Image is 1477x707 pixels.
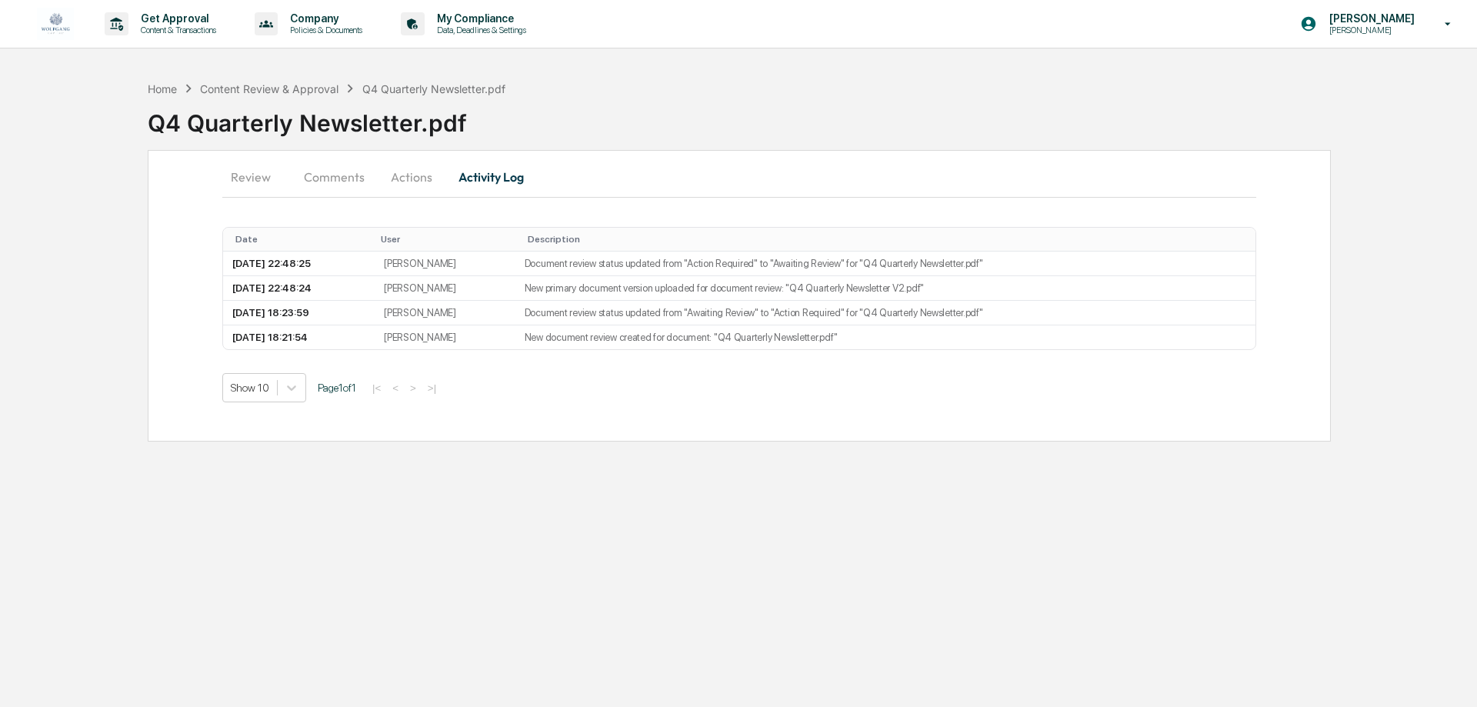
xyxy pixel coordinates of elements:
[423,382,441,395] button: >|
[223,301,375,325] td: [DATE] 18:23:59
[278,25,370,35] p: Policies & Documents
[1317,25,1422,35] p: [PERSON_NAME]
[381,234,509,245] div: Toggle SortBy
[1317,12,1422,25] p: [PERSON_NAME]
[318,382,356,394] span: Page 1 of 1
[223,252,375,276] td: [DATE] 22:48:25
[223,276,375,301] td: [DATE] 22:48:24
[375,325,515,349] td: [PERSON_NAME]
[425,25,534,35] p: Data, Deadlines & Settings
[368,382,385,395] button: |<
[222,158,1256,195] div: secondary tabs example
[405,382,421,395] button: >
[375,276,515,301] td: [PERSON_NAME]
[128,25,224,35] p: Content & Transactions
[377,158,446,195] button: Actions
[37,8,74,41] img: logo
[362,82,505,95] div: Q4 Quarterly Newsletter.pdf
[425,12,534,25] p: My Compliance
[446,158,536,195] button: Activity Log
[515,252,1255,276] td: Document review status updated from "Action Required" to "Awaiting Review" for "Q4 Quarterly News...
[528,234,1249,245] div: Toggle SortBy
[148,82,177,95] div: Home
[515,301,1255,325] td: Document review status updated from "Awaiting Review" to "Action Required" for "Q4 Quarterly News...
[235,234,368,245] div: Toggle SortBy
[128,12,224,25] p: Get Approval
[278,12,370,25] p: Company
[148,97,1477,137] div: Q4 Quarterly Newsletter.pdf
[200,82,338,95] div: Content Review & Approval
[515,276,1255,301] td: New primary document version uploaded for document review: "Q4 Quarterly Newsletter V2.pdf"
[515,325,1255,349] td: New document review created for document: "Q4 Quarterly Newsletter.pdf"
[1428,656,1469,698] iframe: Open customer support
[292,158,377,195] button: Comments
[375,301,515,325] td: [PERSON_NAME]
[223,325,375,349] td: [DATE] 18:21:54
[375,252,515,276] td: [PERSON_NAME]
[222,158,292,195] button: Review
[388,382,403,395] button: <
